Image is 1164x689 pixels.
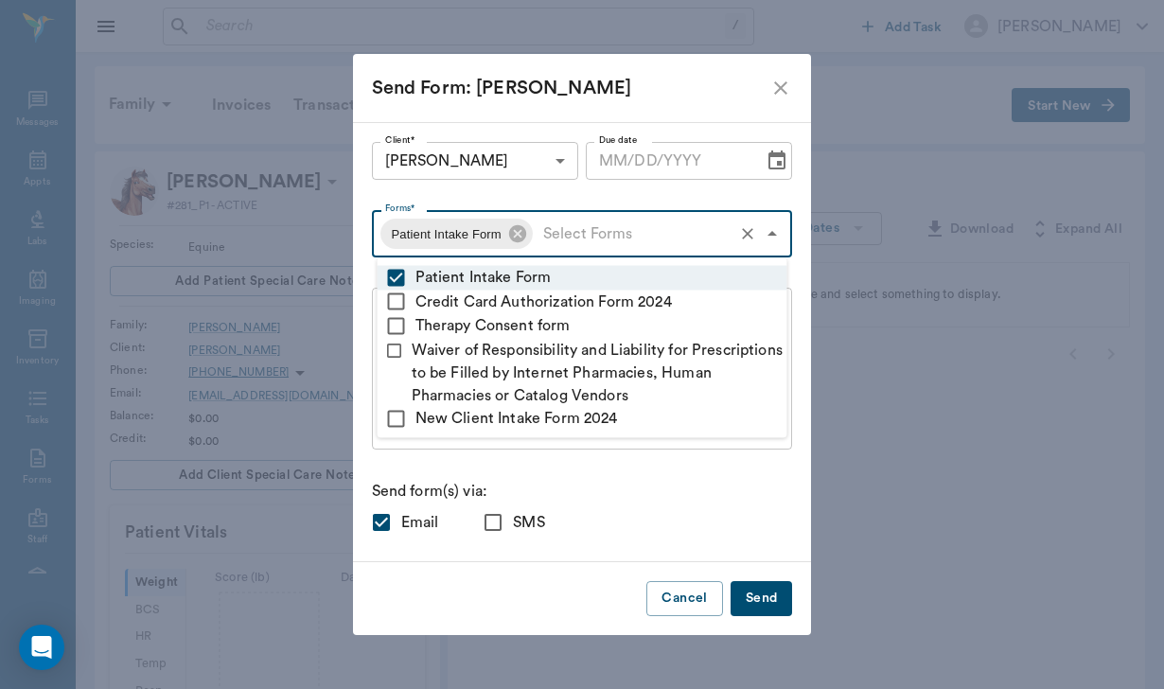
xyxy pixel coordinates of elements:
li: Therapy Consent form [378,314,787,339]
p: Send form(s) via: [372,480,793,503]
span: Email [401,511,439,534]
div: Patient Intake Form [380,219,533,249]
li: Waiver of Responsibility and Liability for Prescriptions to be Filled by Internet Pharmacies, Hum... [378,338,787,406]
label: Client* [385,133,414,147]
span: Patient Intake Form [380,223,513,245]
button: Close [759,221,785,247]
span: SMS [513,511,544,534]
input: Select Forms [536,221,732,247]
li: Credit Card Authorization Form 2024 [378,290,787,314]
label: Due date [599,133,637,147]
label: Forms* [385,202,415,215]
button: Clear [734,221,761,247]
div: Open Intercom Messenger [19,625,64,670]
div: [PERSON_NAME] [372,142,578,180]
li: New Client Intake Form 2024 [378,406,787,431]
button: Choose date [758,142,796,180]
input: MM/DD/YYYY [586,142,750,180]
button: Cancel [646,581,722,616]
li: Patient Intake Form [378,266,787,291]
button: Send [731,581,793,616]
button: close [769,77,792,99]
div: Send Form: [PERSON_NAME] [372,73,770,103]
